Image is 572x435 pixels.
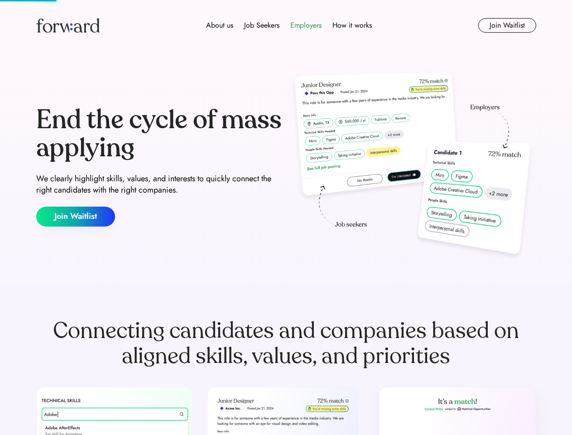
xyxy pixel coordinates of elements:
[244,20,279,31] div: Job Seekers
[290,20,322,31] div: Employers
[36,173,283,196] div: We clearly highlight skills, values, and interests to quickly connect the right candidates with t...
[36,106,283,162] div: End the cycle of mass applying
[290,69,536,264] img: hero-image.png
[478,18,536,33] button: Join Waitlist
[36,18,100,33] img: Forward logo
[332,20,372,31] div: How it works
[36,318,536,369] div: Connecting candidates and companies based on aligned skills, values, and priorities
[206,20,233,31] div: About us
[36,207,115,227] button: Join Waitlist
